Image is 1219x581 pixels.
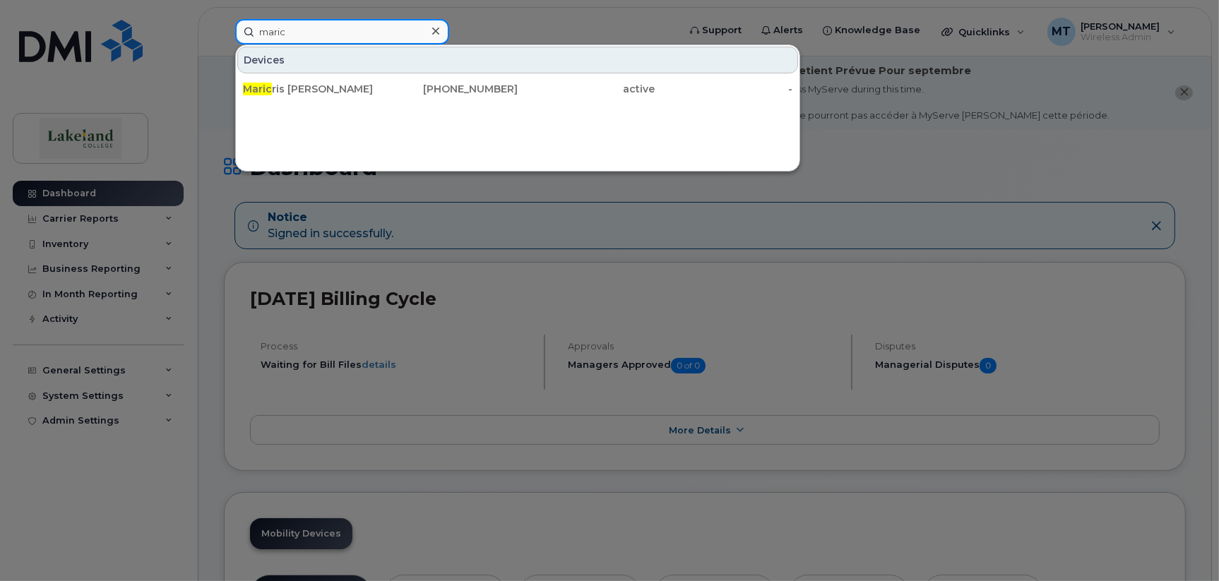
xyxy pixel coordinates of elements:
[237,47,798,73] div: Devices
[655,82,793,96] div: -
[243,83,272,95] span: Maric
[381,82,518,96] div: [PHONE_NUMBER]
[518,82,655,96] div: active
[243,82,381,96] div: ris [PERSON_NAME]
[237,76,798,102] a: Maricris [PERSON_NAME][PHONE_NUMBER]active-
